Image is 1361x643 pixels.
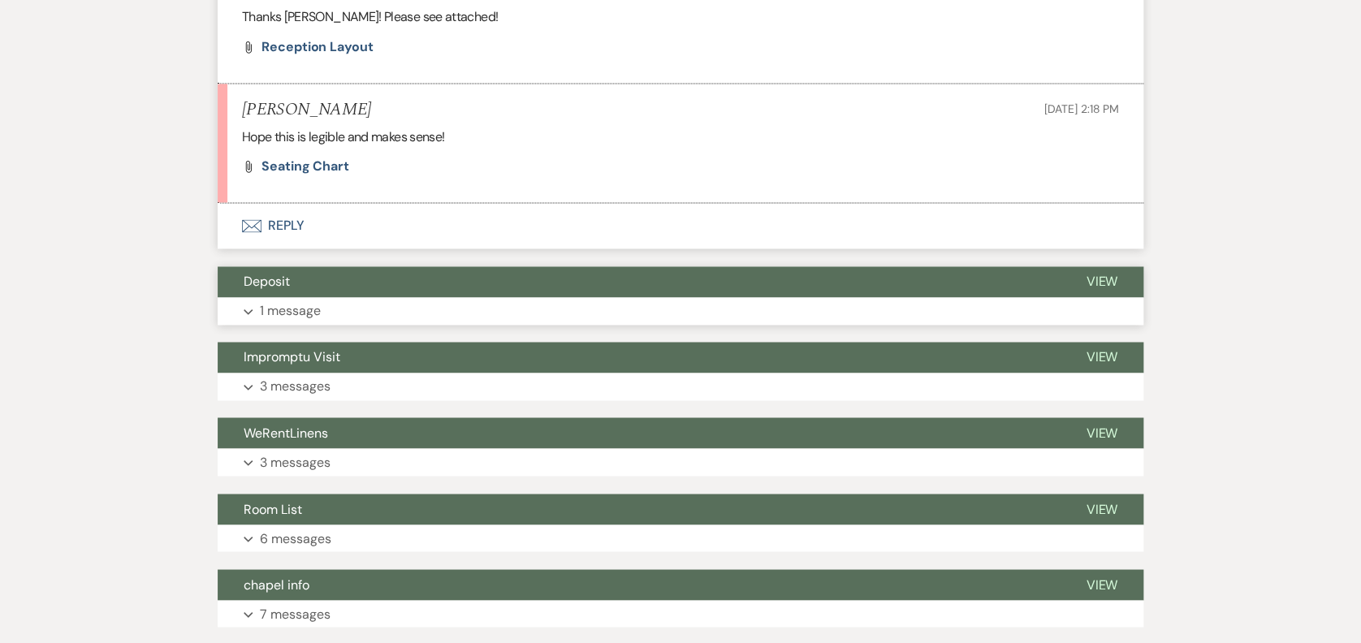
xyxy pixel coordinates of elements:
[260,376,331,397] p: 3 messages
[261,38,374,55] span: Reception Layout
[218,524,1143,552] button: 6 messages
[1060,569,1143,600] button: View
[218,448,1143,476] button: 3 messages
[261,160,349,173] a: Seating Chart
[1060,494,1143,524] button: View
[1086,500,1117,517] span: View
[1086,424,1117,441] span: View
[1044,101,1119,116] span: [DATE] 2:18 PM
[244,500,302,517] span: Room List
[218,600,1143,628] button: 7 messages
[242,127,1119,148] p: Hope this is legible and makes sense!
[244,273,290,290] span: Deposit
[218,373,1143,400] button: 3 messages
[218,297,1143,325] button: 1 message
[260,528,331,549] p: 6 messages
[218,569,1060,600] button: chapel info
[1086,576,1117,593] span: View
[218,494,1060,524] button: Room List
[260,603,331,624] p: 7 messages
[1086,273,1117,290] span: View
[244,348,340,365] span: Impromptu Visit
[218,266,1060,297] button: Deposit
[242,6,1119,28] p: Thanks [PERSON_NAME]! Please see attached!
[218,342,1060,373] button: Impromptu Visit
[1086,348,1117,365] span: View
[1060,342,1143,373] button: View
[244,424,328,441] span: WeRentLinens
[260,300,321,321] p: 1 message
[1060,417,1143,448] button: View
[261,158,349,175] span: Seating Chart
[1060,266,1143,297] button: View
[218,417,1060,448] button: WeRentLinens
[244,576,309,593] span: chapel info
[261,41,374,54] a: Reception Layout
[218,203,1143,248] button: Reply
[242,100,371,120] h5: [PERSON_NAME]
[260,451,331,473] p: 3 messages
